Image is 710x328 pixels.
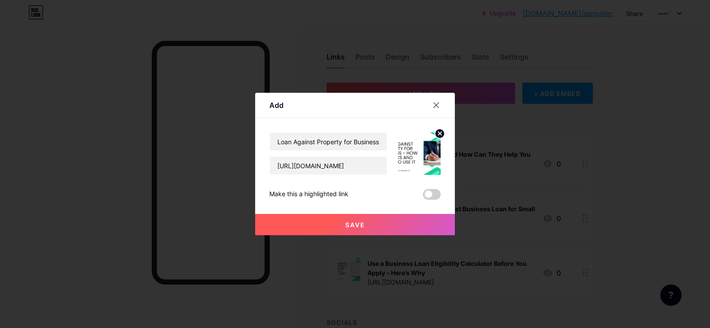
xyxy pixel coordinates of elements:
div: Add [269,100,284,111]
input: Title [270,133,387,150]
span: Save [345,221,365,229]
button: Save [255,214,455,235]
div: Make this a highlighted link [269,189,348,200]
img: link_thumbnail [398,132,441,175]
input: URL [270,157,387,174]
